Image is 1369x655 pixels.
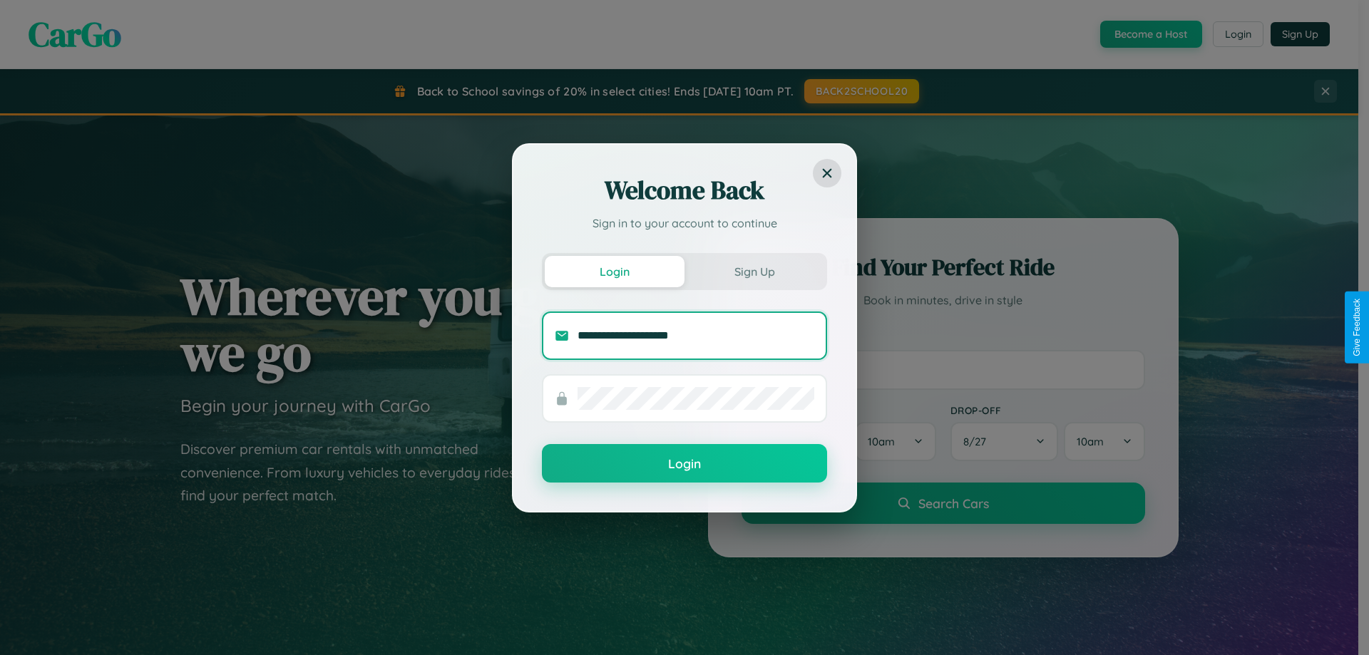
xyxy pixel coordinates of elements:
[542,215,827,232] p: Sign in to your account to continue
[545,256,684,287] button: Login
[542,173,827,207] h2: Welcome Back
[684,256,824,287] button: Sign Up
[542,444,827,483] button: Login
[1352,299,1362,356] div: Give Feedback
